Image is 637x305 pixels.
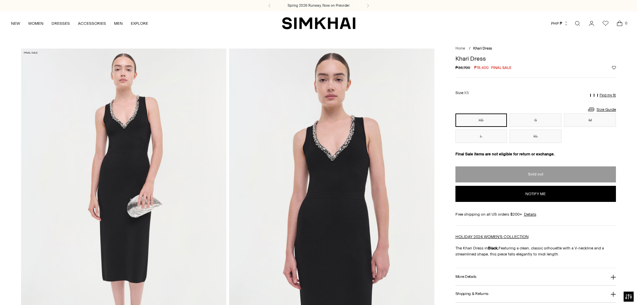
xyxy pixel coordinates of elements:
[551,16,568,31] button: PHP ₱
[488,246,499,250] strong: Black.
[469,46,470,52] div: /
[288,3,350,8] a: Spring 2026 Runway, Now on Preorder
[524,211,536,217] a: Details
[599,17,612,30] a: Wishlist
[455,245,616,257] p: The Khari Dress in Featuring a clean, classic silhouette with a V-neckline and a streamlined shap...
[282,17,355,30] a: SIMKHAI
[455,186,616,202] button: Notify me
[623,20,629,26] span: 0
[455,275,476,279] h3: More Details
[455,286,616,303] button: Shipping & Returns
[612,66,616,70] button: Add to Wishlist
[464,91,469,95] span: XS
[585,17,598,30] a: Go to the account page
[455,113,507,127] button: XS
[28,16,43,31] a: WOMEN
[455,90,469,96] label: Size:
[455,292,489,296] h3: Shipping & Returns
[11,16,20,31] a: NEW
[455,152,555,156] strong: Final Sale items are not eligible for return or exchange.
[587,105,616,113] a: Size Guide
[455,211,616,217] div: Free shipping on all US orders $200+
[455,268,616,285] button: More Details
[510,130,561,143] button: XL
[455,65,470,71] s: ₱36,700
[455,130,507,143] button: L
[455,46,465,51] a: Home
[474,65,489,71] span: ₱18,400
[564,113,616,127] button: M
[78,16,106,31] a: ACCESSORIES
[571,17,584,30] a: Open search modal
[131,16,148,31] a: EXPLORE
[455,234,529,239] a: HOLIDAY 2024 WOMEN'S COLLECTION
[455,46,616,52] nav: breadcrumbs
[114,16,123,31] a: MEN
[473,46,492,51] span: Khari Dress
[613,17,626,30] a: Open cart modal
[51,16,70,31] a: DRESSES
[455,56,616,62] h1: Khari Dress
[510,113,561,127] button: S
